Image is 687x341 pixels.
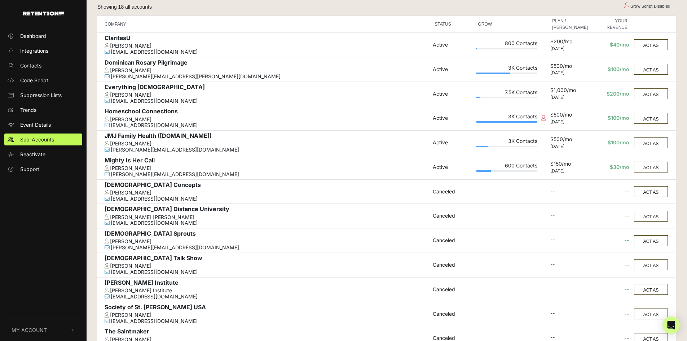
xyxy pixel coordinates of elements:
[4,119,82,131] a: Event Details
[550,237,590,244] div: --
[476,40,537,48] div: 800 Contacts
[550,161,590,169] div: $150/mo
[591,131,631,155] td: $100/mo
[105,92,429,98] div: [PERSON_NAME]
[105,182,429,190] div: [DEMOGRAPHIC_DATA] Concepts
[591,302,631,326] td: --
[476,170,537,172] div: Plan Usage: 24%
[105,294,429,300] div: [EMAIL_ADDRESS][DOMAIN_NAME]
[476,48,537,49] div: Plan Usage: 1%
[105,255,429,263] div: [DEMOGRAPHIC_DATA] Talk Show
[550,169,590,174] div: [DATE]
[550,95,590,100] div: [DATE]
[634,162,668,172] button: ACT AS
[591,253,631,277] td: --
[105,43,429,49] div: [PERSON_NAME]
[105,84,429,92] div: Everything [DEMOGRAPHIC_DATA]
[105,98,429,104] div: [EMAIL_ADDRESS][DOMAIN_NAME]
[105,157,429,165] div: Mighty Is Her Call
[550,46,590,51] div: [DATE]
[20,32,46,40] span: Dashboard
[20,62,41,69] span: Contacts
[550,63,590,71] div: $500/mo
[550,70,590,75] div: [DATE]
[105,328,429,336] div: The Saintmaker
[476,65,537,73] div: 3K Contacts
[591,33,631,57] td: $40/mo
[20,150,45,158] span: Reactivate
[591,16,631,33] th: YOUR REVENUE
[105,206,429,214] div: [DEMOGRAPHIC_DATA] Distance University
[4,30,82,42] a: Dashboard
[431,131,474,155] td: Active
[105,49,429,55] div: [EMAIL_ADDRESS][DOMAIN_NAME]
[105,35,429,43] div: ClaritasU
[105,318,429,324] div: [EMAIL_ADDRESS][DOMAIN_NAME]
[550,261,590,269] div: --
[105,288,429,294] div: [PERSON_NAME] Institute
[591,228,631,253] td: --
[431,16,474,33] th: STATUS
[20,76,48,84] span: Code Script
[431,179,474,204] td: Canceled
[550,188,590,196] div: --
[105,263,429,269] div: [PERSON_NAME]
[4,163,82,175] a: Support
[4,104,82,116] a: Trends
[634,137,668,148] button: ACT AS
[591,106,631,131] td: $100/mo
[4,319,82,341] button: My Account
[550,310,590,318] div: --
[634,88,668,99] button: ACT AS
[431,253,474,277] td: Canceled
[431,106,474,131] td: Active
[634,284,668,295] button: ACT AS
[634,235,668,246] button: ACT AS
[550,286,590,293] div: --
[105,108,429,116] div: Homeschool Connections
[4,74,82,86] a: Code Script
[476,138,537,146] div: 3K Contacts
[541,115,546,121] i: Collection script disabled
[550,112,590,119] div: $500/mo
[550,119,590,124] div: [DATE]
[105,171,429,178] div: [PERSON_NAME][EMAIL_ADDRESS][DOMAIN_NAME]
[105,190,429,196] div: [PERSON_NAME]
[431,302,474,326] td: Canceled
[105,279,429,288] div: [PERSON_NAME] Institute
[550,39,590,46] div: $200/mo
[591,57,631,82] td: $100/mo
[591,204,631,228] td: --
[476,146,537,147] div: Plan Usage: 20%
[105,269,429,275] div: [EMAIL_ADDRESS][DOMAIN_NAME]
[105,230,429,239] div: [DEMOGRAPHIC_DATA] Sprouts
[105,67,429,74] div: [PERSON_NAME]
[591,277,631,302] td: --
[634,64,668,75] button: ACT AS
[474,16,539,33] th: GROW
[105,165,429,171] div: [PERSON_NAME]
[431,228,474,253] td: Canceled
[105,122,429,128] div: [EMAIL_ADDRESS][DOMAIN_NAME]
[431,155,474,179] td: Active
[105,147,429,153] div: [PERSON_NAME][EMAIL_ADDRESS][DOMAIN_NAME]
[634,211,668,222] button: ACT AS
[105,74,429,80] div: [PERSON_NAME][EMAIL_ADDRESS][PERSON_NAME][DOMAIN_NAME]
[431,33,474,57] td: Active
[662,316,680,334] div: Open Intercom Messenger
[20,106,36,114] span: Trends
[105,304,429,312] div: Society of St. [PERSON_NAME] USA
[549,16,591,33] th: PLAN / [PERSON_NAME]
[476,114,537,121] div: 3K Contacts
[105,239,429,245] div: [PERSON_NAME]
[431,204,474,228] td: Canceled
[476,163,537,170] div: 600 Contacts
[105,117,429,123] div: [PERSON_NAME]
[105,214,429,220] div: [PERSON_NAME] [PERSON_NAME]
[97,4,152,10] small: Showing 18 all accounts
[97,16,431,33] th: COMPANY
[550,136,590,144] div: $500/mo
[105,132,429,141] div: JMJ Family Health ([DOMAIN_NAME])
[431,57,474,82] td: Active
[591,179,631,204] td: --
